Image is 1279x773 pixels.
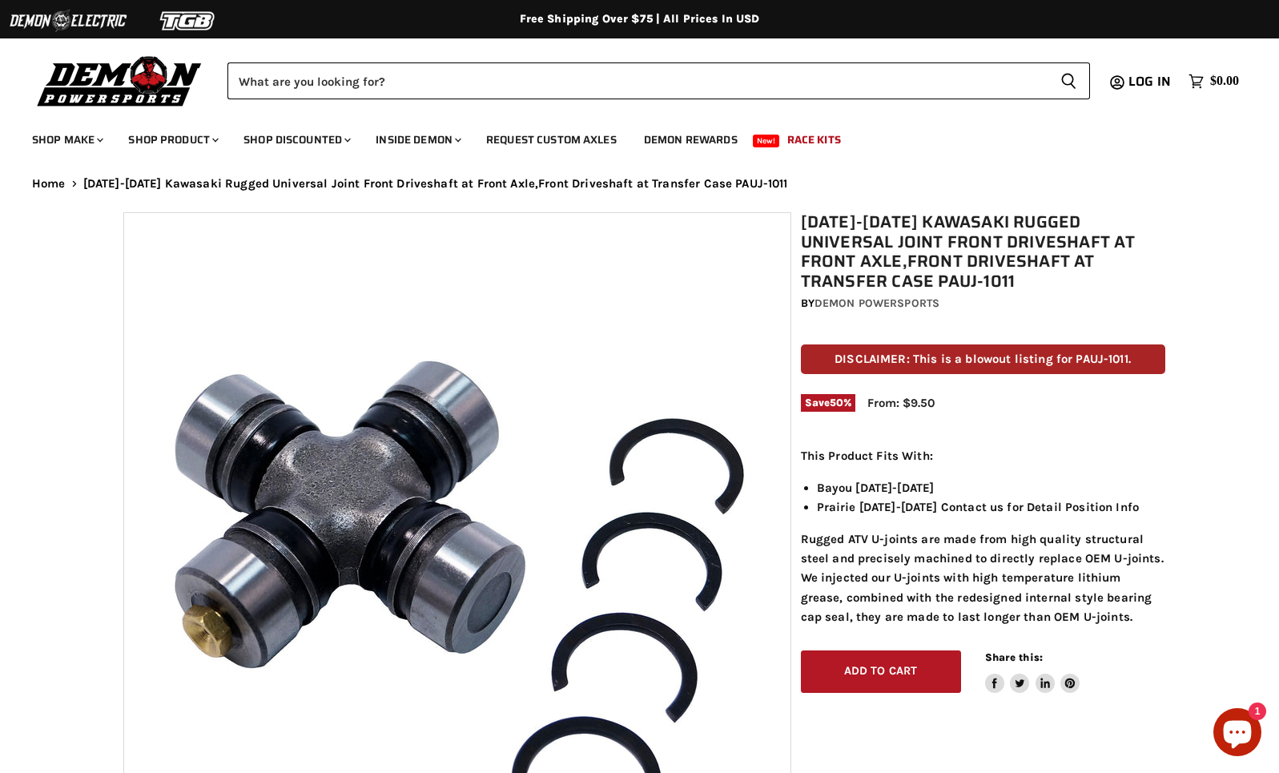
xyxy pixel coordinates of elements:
a: Shop Make [20,123,113,156]
form: Product [227,62,1090,99]
a: Request Custom Axles [474,123,629,156]
img: Demon Electric Logo 2 [8,6,128,36]
a: Inside Demon [364,123,471,156]
ul: Main menu [20,117,1235,156]
span: [DATE]-[DATE] Kawasaki Rugged Universal Joint Front Driveshaft at Front Axle,Front Driveshaft at ... [83,177,788,191]
inbox-online-store-chat: Shopify online store chat [1209,708,1266,760]
span: Share this: [985,651,1043,663]
span: Save % [801,394,856,412]
input: Search [227,62,1048,99]
a: $0.00 [1180,70,1247,93]
p: DISCLAIMER: This is a blowout listing for PAUJ-1011. [801,344,1165,374]
li: Bayou [DATE]-[DATE] [817,478,1165,497]
a: Demon Powersports [814,296,939,310]
span: 50 [830,397,843,409]
span: $0.00 [1210,74,1239,89]
a: Shop Discounted [231,123,360,156]
button: Search [1048,62,1090,99]
img: Demon Powersports [32,52,207,109]
a: Demon Rewards [632,123,750,156]
p: This Product Fits With: [801,446,1165,465]
a: Shop Product [116,123,228,156]
aside: Share this: [985,650,1080,693]
button: Add to cart [801,650,961,693]
div: Rugged ATV U-joints are made from high quality structural steel and precisely machined to directl... [801,446,1165,626]
span: New! [753,135,780,147]
a: Home [32,177,66,191]
div: by [801,295,1165,312]
a: Log in [1121,74,1180,89]
img: TGB Logo 2 [128,6,248,36]
a: Race Kits [775,123,853,156]
span: From: $9.50 [867,396,935,410]
li: Prairie [DATE]-[DATE] Contact us for Detail Position Info [817,497,1165,517]
span: Log in [1128,71,1171,91]
h1: [DATE]-[DATE] Kawasaki Rugged Universal Joint Front Driveshaft at Front Axle,Front Driveshaft at ... [801,212,1165,292]
span: Add to cart [844,664,918,678]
